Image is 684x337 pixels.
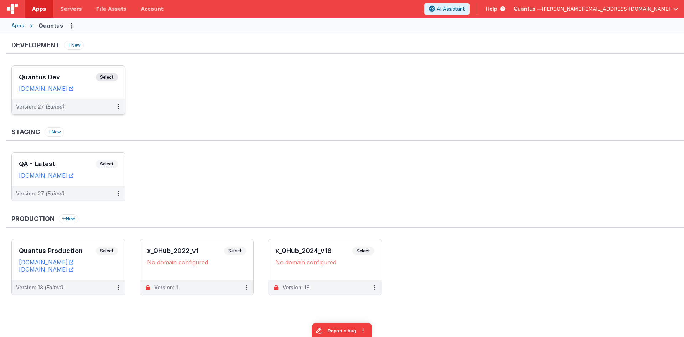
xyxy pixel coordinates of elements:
button: New [64,41,84,50]
span: Apps [32,5,46,12]
span: File Assets [96,5,127,12]
div: Version: 27 [16,190,64,197]
span: Select [96,247,118,255]
button: AI Assistant [424,3,470,15]
span: (Edited) [46,190,64,196]
a: [DOMAIN_NAME] [19,85,73,92]
span: Select [96,73,118,81]
span: Select [224,247,246,255]
h3: x_QHub_2024_v18 [275,247,352,254]
span: [PERSON_NAME][EMAIL_ADDRESS][DOMAIN_NAME] [542,5,670,12]
button: New [45,127,64,137]
span: Servers [60,5,82,12]
h3: Quantus Production [19,247,96,254]
h3: Production [11,215,55,222]
h3: QA - Latest [19,160,96,168]
button: Options [66,20,77,31]
a: [DOMAIN_NAME] [19,266,73,273]
h3: x_QHub_2022_v1 [147,247,224,254]
span: Help [486,5,497,12]
span: (Edited) [46,104,64,110]
div: Version: 18 [16,284,63,291]
div: Quantus [38,21,63,30]
a: [DOMAIN_NAME] [19,259,73,266]
div: Version: 18 [283,284,310,291]
span: AI Assistant [437,5,465,12]
span: Quantus — [514,5,542,12]
span: Select [352,247,374,255]
div: Version: 1 [154,284,178,291]
h3: Quantus Dev [19,74,96,81]
span: Select [96,160,118,168]
h3: Development [11,42,60,49]
button: New [59,214,78,223]
div: Version: 27 [16,103,64,110]
div: Apps [11,22,24,29]
h3: Staging [11,128,40,136]
span: (Edited) [45,284,63,290]
button: Quantus — [PERSON_NAME][EMAIL_ADDRESS][DOMAIN_NAME] [514,5,678,12]
a: [DOMAIN_NAME] [19,172,73,179]
div: No domain configured [275,259,374,266]
div: No domain configured [147,259,246,266]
